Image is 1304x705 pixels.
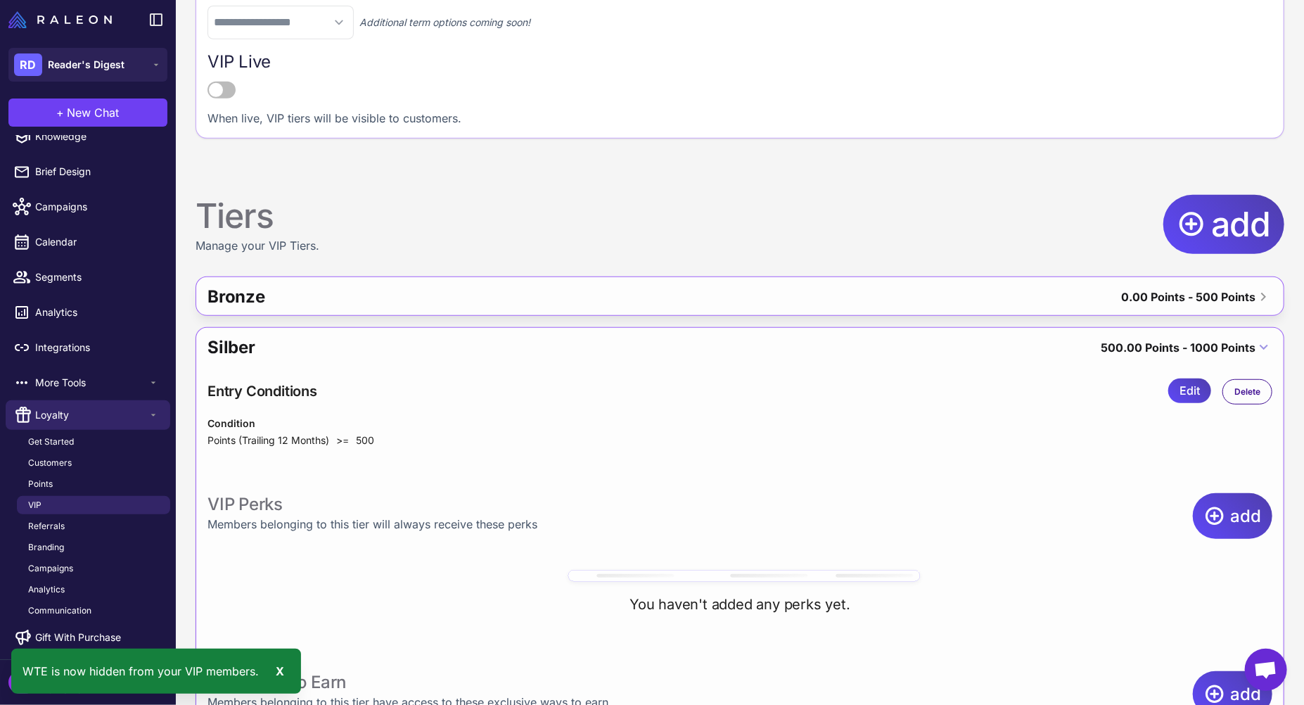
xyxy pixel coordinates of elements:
div: Members belonging to this tier will always receive these perks [207,493,537,539]
span: Customers [28,457,72,469]
span: Additional term options coming soon! [359,15,530,30]
span: Referrals [28,520,65,533]
div: Chat öffnen [1245,649,1287,691]
div: Silber [207,331,678,364]
span: Points [28,478,53,490]
span: Analytics [35,305,159,320]
a: Analytics [6,298,170,327]
a: Get Started [17,433,170,451]
span: Brief Design [35,164,159,179]
div: 0.00 Points - 500 Points [1121,286,1255,308]
div: Tiers [196,195,319,237]
span: Branding [28,541,64,554]
span: Knowledge [35,129,159,144]
span: Gift With Purchase [35,630,121,645]
span: add [1211,201,1270,247]
div: 500.00 Points - 1000 Points [1101,336,1255,359]
button: RDReader's Digest [8,48,167,82]
a: Referrals [17,517,170,535]
div: Bronze [207,280,693,314]
a: Analytics [17,580,170,599]
span: add [1231,493,1261,539]
a: Calendar [6,227,170,257]
div: Entry Conditions [207,381,317,402]
span: >= [336,434,349,446]
a: Branding [17,538,170,557]
a: Gift With Purchase [6,623,170,652]
span: Integrations [35,340,159,355]
span: Reader's Digest [48,57,124,72]
span: Campaigns [28,562,73,575]
div: VIP Ways To Earn [207,671,608,694]
div: WTE is now hidden from your VIP members. [11,649,301,694]
a: Raleon Logo [8,11,117,28]
span: + [57,104,65,121]
a: Campaigns [6,192,170,222]
span: Segments [35,269,159,285]
button: +New Chat [8,99,167,127]
a: Integrations [6,333,170,362]
div: When live, VIP tiers will be visible to customers. [207,110,1272,127]
span: New Chat [68,104,120,121]
div: Manage your VIP Tiers. [196,195,319,254]
span: Get Started [28,436,74,448]
div: RD [8,671,37,694]
span: 500 [356,434,374,446]
span: Loyalty [35,407,148,423]
img: Raleon Logo [8,11,112,28]
div: Condition [207,416,1272,431]
span: Delete [1234,386,1260,398]
a: Segments [6,262,170,292]
div: RD [14,53,42,76]
span: VIP [28,499,41,512]
span: Calendar [35,234,159,250]
a: Points [17,475,170,493]
span: Analytics [28,583,65,596]
p: You haven't added any perks yet. [629,594,850,615]
label: VIP Live [207,51,1272,73]
span: More Tools [35,375,148,390]
span: Points (Trailing 12 Months) [207,434,329,446]
div: X [270,660,290,682]
a: Campaigns [17,559,170,578]
div: VIP Perks [207,493,537,516]
a: VIP [17,496,170,514]
span: Communication [28,604,91,617]
a: Customers [17,454,170,472]
span: Campaigns [35,199,159,215]
a: Brief Design [6,157,170,186]
span: Edit [1180,379,1200,403]
a: Communication [17,602,170,620]
a: Knowledge [6,122,170,151]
